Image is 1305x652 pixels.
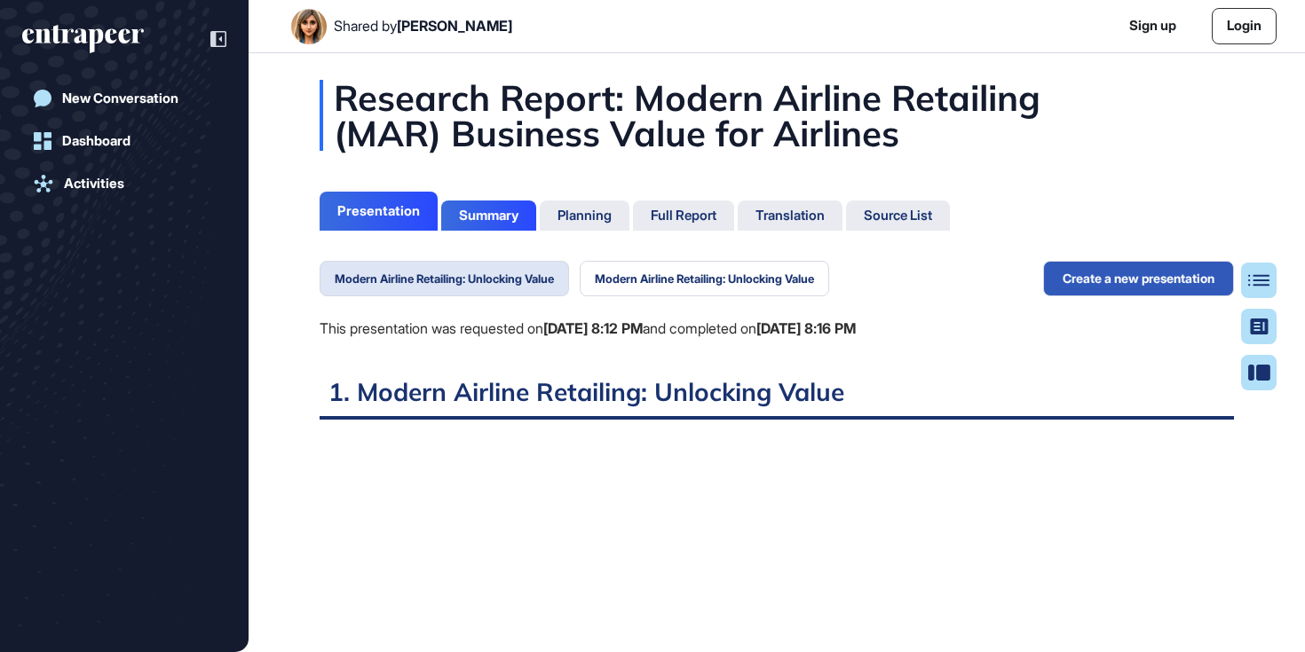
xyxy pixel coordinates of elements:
div: Presentation [337,203,420,219]
div: Full Report [651,208,716,224]
img: User Image [291,9,327,44]
div: This presentation was requested on and completed on [320,318,856,341]
button: Create a new presentation [1043,261,1234,296]
button: Modern Airline Retailing: Unlocking Value [320,261,569,296]
div: Source List [864,208,932,224]
b: [DATE] 8:16 PM [756,319,856,337]
button: Modern Airline Retailing: Unlocking Value [580,261,829,296]
div: Activities [64,176,124,192]
span: [PERSON_NAME] [397,17,512,35]
div: Shared by [334,18,512,35]
div: Planning [558,208,612,224]
div: entrapeer-logo [22,25,144,53]
b: [DATE] 8:12 PM [543,319,643,337]
div: Research Report: Modern Airline Retailing (MAR) Business Value for Airlines [320,80,1234,151]
a: Login [1212,8,1277,44]
div: New Conversation [62,90,178,106]
div: Dashboard [62,133,130,149]
a: Sign up [1129,16,1176,36]
div: Summary [459,208,518,224]
div: Translation [755,208,825,224]
h2: 1. Modern Airline Retailing: Unlocking Value [320,376,1234,420]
